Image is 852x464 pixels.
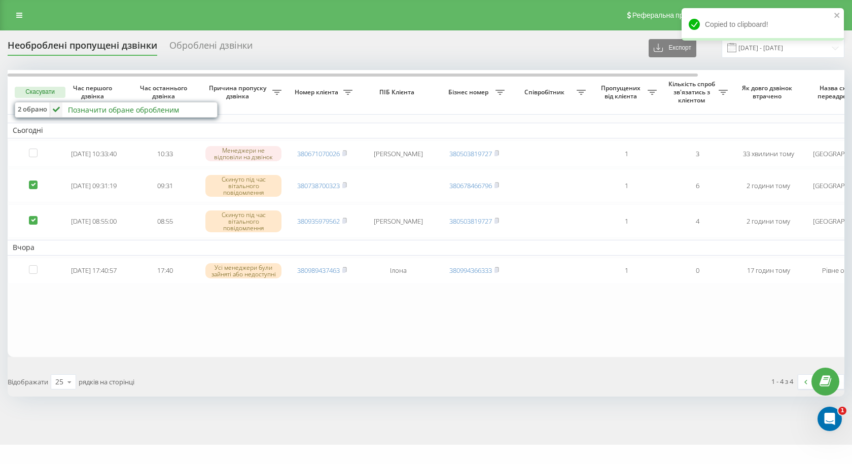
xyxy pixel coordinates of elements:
span: Співробітник [515,88,577,96]
a: 380994366333 [449,266,492,275]
span: Номер клієнта [292,88,343,96]
div: Усі менеджери були зайняті або недоступні [205,263,281,278]
span: Як довго дзвінок втрачено [741,84,796,100]
div: 1 - 4 з 4 [771,376,793,386]
div: Copied to clipboard! [682,8,844,41]
div: 25 [55,377,63,387]
td: 0 [662,258,733,284]
td: 4 [662,204,733,238]
div: Необроблені пропущені дзвінки [8,40,157,56]
td: 6 [662,169,733,202]
td: [PERSON_NAME] [358,140,439,167]
span: ПІБ Клієнта [366,88,430,96]
td: 1 [591,204,662,238]
span: рядків на сторінці [79,377,134,386]
div: Скинуто під час вітального повідомлення [205,210,281,233]
a: 380678466796 [449,181,492,190]
td: [DATE] 17:40:57 [58,258,129,284]
td: 08:55 [129,204,200,238]
span: Реферальна програма [632,11,707,19]
a: 380503819727 [449,149,492,158]
td: 2 години тому [733,169,804,202]
span: Кількість спроб зв'язатись з клієнтом [667,80,719,104]
td: 1 [591,258,662,284]
div: Скинуто під час вітального повідомлення [205,175,281,197]
td: 1 [591,140,662,167]
td: [DATE] 09:31:19 [58,169,129,202]
td: 17:40 [129,258,200,284]
button: Скасувати [15,87,65,98]
td: 17 годин тому [733,258,804,284]
td: Ілона [358,258,439,284]
span: Пропущених від клієнта [596,84,648,100]
td: 1 [591,169,662,202]
a: 380503819727 [449,217,492,226]
a: 380738700323 [297,181,340,190]
span: Причина пропуску дзвінка [205,84,272,100]
span: Час першого дзвінка [66,84,121,100]
span: Час останнього дзвінка [137,84,192,100]
a: 380671070026 [297,149,340,158]
span: Відображати [8,377,48,386]
td: 33 хвилини тому [733,140,804,167]
div: Оброблені дзвінки [169,40,253,56]
td: 10:33 [129,140,200,167]
td: 3 [662,140,733,167]
td: 2 години тому [733,204,804,238]
a: 380935979562 [297,217,340,226]
div: Позначити обране обробленим [68,105,179,115]
iframe: Intercom live chat [818,407,842,431]
span: Бізнес номер [444,88,495,96]
div: 2 обрано [15,102,50,117]
td: 09:31 [129,169,200,202]
td: [DATE] 08:55:00 [58,204,129,238]
a: 380989437463 [297,266,340,275]
button: Експорт [649,39,696,57]
button: close [834,11,841,21]
td: [PERSON_NAME] [358,204,439,238]
div: Менеджери не відповіли на дзвінок [205,146,281,161]
span: 1 [838,407,846,415]
td: [DATE] 10:33:40 [58,140,129,167]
